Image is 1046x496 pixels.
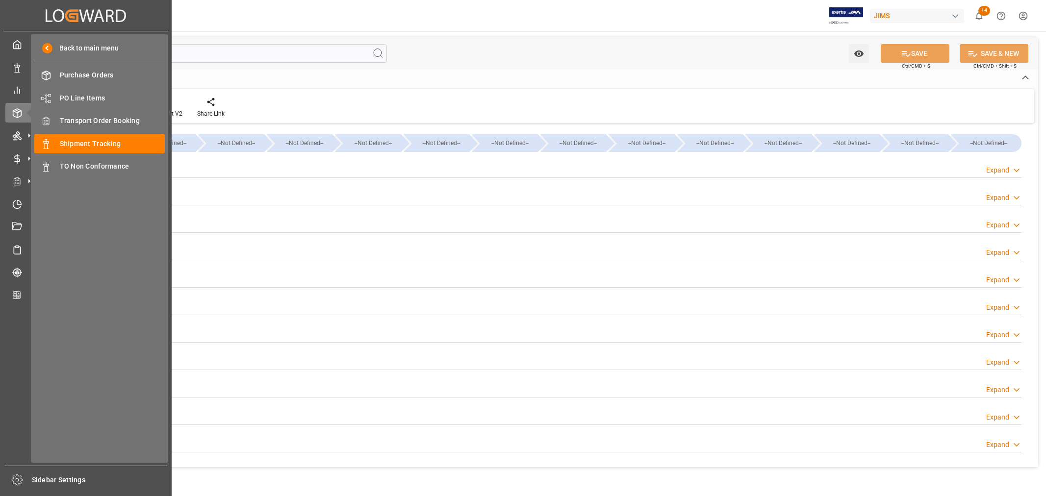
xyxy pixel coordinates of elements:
[986,165,1009,175] div: Expand
[550,134,606,152] div: --Not Defined--
[540,134,606,152] div: --Not Defined--
[32,475,168,485] span: Sidebar Settings
[687,134,743,152] div: --Not Defined--
[60,93,165,103] span: PO Line Items
[34,157,165,176] a: TO Non Conformance
[5,263,166,282] a: Tracking Shipment
[198,134,264,152] div: --Not Defined--
[990,5,1012,27] button: Help Center
[472,134,537,152] div: --Not Defined--
[5,57,166,76] a: Data Management
[34,134,165,153] a: Shipment Tracking
[34,111,165,130] a: Transport Order Booking
[267,134,332,152] div: --Not Defined--
[45,44,387,63] input: Search Fields
[960,44,1028,63] button: SAVE & NEW
[986,302,1009,313] div: Expand
[824,134,880,152] div: --Not Defined--
[60,139,165,149] span: Shipment Tracking
[197,109,225,118] div: Share Link
[5,240,166,259] a: Sailing Schedules
[60,70,165,80] span: Purchase Orders
[951,134,1021,152] div: --Not Defined--
[870,9,964,23] div: JIMS
[404,134,469,152] div: --Not Defined--
[892,134,948,152] div: --Not Defined--
[335,134,401,152] div: --Not Defined--
[5,194,166,213] a: Timeslot Management V2
[973,62,1017,70] span: Ctrl/CMD + Shift + S
[34,88,165,107] a: PO Line Items
[413,134,469,152] div: --Not Defined--
[618,134,674,152] div: --Not Defined--
[60,116,165,126] span: Transport Order Booking
[5,35,166,54] a: My Cockpit
[34,66,165,85] a: Purchase Orders
[745,134,811,152] div: --Not Defined--
[814,134,880,152] div: --Not Defined--
[986,220,1009,230] div: Expand
[482,134,537,152] div: --Not Defined--
[881,44,949,63] button: SAVE
[986,385,1009,395] div: Expand
[755,134,811,152] div: --Not Defined--
[986,440,1009,450] div: Expand
[986,193,1009,203] div: Expand
[52,43,119,53] span: Back to main menu
[986,248,1009,258] div: Expand
[986,412,1009,422] div: Expand
[986,357,1009,368] div: Expand
[961,134,1017,152] div: --Not Defined--
[986,275,1009,285] div: Expand
[829,7,863,25] img: Exertis%20JAM%20-%20Email%20Logo.jpg_1722504956.jpg
[5,217,166,236] a: Document Management
[609,134,674,152] div: --Not Defined--
[345,134,401,152] div: --Not Defined--
[978,6,990,16] span: 14
[849,44,869,63] button: open menu
[130,134,196,152] div: --Not Defined--
[60,161,165,172] span: TO Non Conformance
[677,134,743,152] div: --Not Defined--
[968,5,990,27] button: show 14 new notifications
[986,330,1009,340] div: Expand
[870,6,968,25] button: JIMS
[277,134,332,152] div: --Not Defined--
[5,80,166,99] a: My Reports
[208,134,264,152] div: --Not Defined--
[882,134,948,152] div: --Not Defined--
[5,285,166,304] a: CO2 Calculator
[902,62,930,70] span: Ctrl/CMD + S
